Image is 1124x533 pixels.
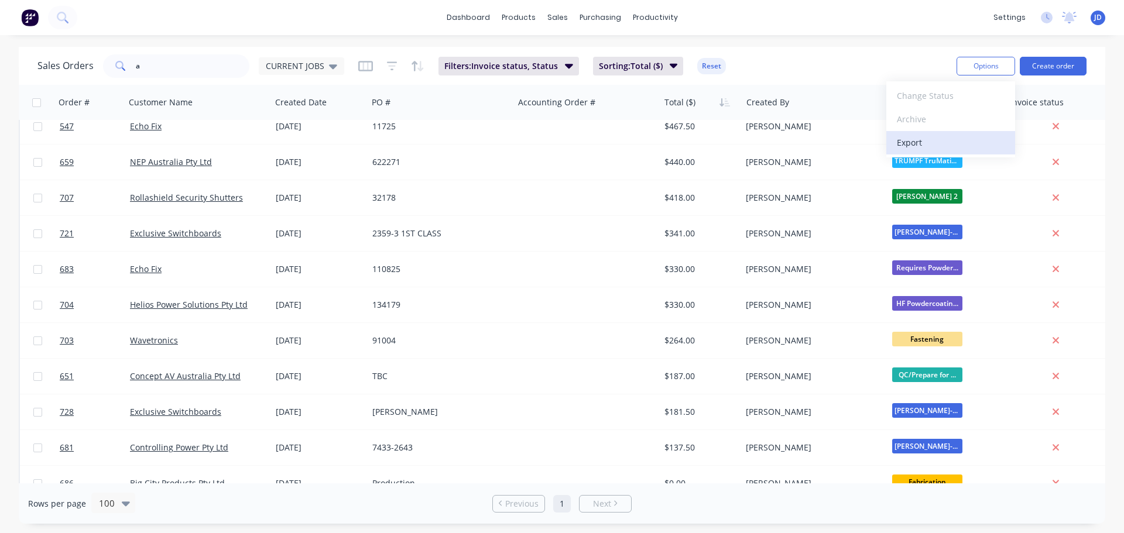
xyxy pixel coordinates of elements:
a: 721 [60,216,130,251]
button: Reset [697,58,726,74]
a: Exclusive Switchboards [130,406,221,417]
span: 721 [60,228,74,239]
span: 686 [60,477,74,489]
div: 7433-2643 [372,442,502,453]
div: [PERSON_NAME] [746,263,876,275]
div: [PERSON_NAME] [372,406,502,418]
div: [DATE] [276,477,363,489]
a: Previous page [493,498,544,510]
div: Customer Name [129,97,193,108]
div: [DATE] [276,299,363,311]
span: Next [593,498,611,510]
span: Requires Powder... [892,260,962,275]
a: Echo Fix [130,263,162,274]
div: Change Status [897,87,1005,104]
a: NEP Australia Pty Ltd [130,156,212,167]
div: $137.50 [664,442,733,453]
button: Options [957,57,1015,75]
div: productivity [627,9,684,26]
input: Search... [136,54,250,78]
a: 703 [60,323,130,358]
div: $181.50 [664,406,733,418]
div: [PERSON_NAME] [746,121,876,132]
a: 704 [60,287,130,322]
ul: Pagination [488,495,636,513]
div: [PERSON_NAME] [746,477,876,489]
a: 681 [60,430,130,465]
a: Page 1 is your current page [553,495,571,513]
span: 547 [60,121,74,132]
span: [PERSON_NAME]-Power C5 [892,225,962,239]
a: 651 [60,359,130,394]
a: Next page [580,498,631,510]
button: Change Status [886,84,1015,108]
span: Fabrication [892,474,962,489]
div: [DATE] [276,406,363,418]
div: $0.00 [664,477,733,489]
div: [DATE] [276,228,363,239]
span: Fastening [892,332,962,346]
span: 704 [60,299,74,311]
span: [PERSON_NAME]-Power C5 [892,403,962,418]
span: Rows per page [28,498,86,510]
div: 11725 [372,121,502,132]
span: JD [1094,12,1102,23]
span: [PERSON_NAME] 2 [892,189,962,204]
a: 547 [60,109,130,144]
a: Rollashield Security Shutters [130,192,243,203]
div: Archive [897,111,1005,128]
div: [DATE] [276,442,363,453]
span: TRUMPF TruMatic... [892,153,962,168]
div: Export [897,134,1005,151]
div: $330.00 [664,263,733,275]
div: $341.00 [664,228,733,239]
a: 707 [60,180,130,215]
div: 32178 [372,192,502,204]
button: Filters:Invoice status, Status [438,57,579,75]
div: [PERSON_NAME] [746,192,876,204]
div: products [496,9,542,26]
div: [PERSON_NAME] [746,406,876,418]
span: CURRENT JOBS [266,60,324,72]
span: 681 [60,442,74,453]
div: Order # [59,97,90,108]
div: [DATE] [276,192,363,204]
span: 707 [60,192,74,204]
div: [DATE] [276,263,363,275]
div: [PERSON_NAME] [746,442,876,453]
span: Filters: Invoice status, Status [444,60,558,72]
a: 659 [60,145,130,180]
a: 728 [60,394,130,429]
a: Controlling Power Pty Ltd [130,442,228,453]
div: $330.00 [664,299,733,311]
div: Production [372,477,502,489]
a: Exclusive Switchboards [130,228,221,239]
button: Export [886,131,1015,154]
span: 728 [60,406,74,418]
div: $440.00 [664,156,733,168]
a: Big City Products Pty Ltd [130,477,225,489]
span: Previous [505,498,539,510]
div: PO # [372,97,390,108]
div: 91004 [372,335,502,346]
div: 134179 [372,299,502,311]
div: [PERSON_NAME] [746,335,876,346]
a: Concept AV Australia Pty Ltd [130,370,241,381]
div: [DATE] [276,156,363,168]
span: HF Powdercoatin... [892,296,962,311]
span: Sorting: Total ($) [599,60,663,72]
a: Echo Fix [130,121,162,132]
span: QC/Prepare for ... [892,367,962,382]
div: $264.00 [664,335,733,346]
div: $418.00 [664,192,733,204]
div: Invoice status [1010,97,1064,108]
span: 651 [60,370,74,382]
span: 683 [60,263,74,275]
div: 110825 [372,263,502,275]
a: Wavetronics [130,335,178,346]
div: TBC [372,370,502,382]
div: sales [542,9,574,26]
a: 683 [60,252,130,287]
div: [PERSON_NAME] [746,370,876,382]
span: 659 [60,156,74,168]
